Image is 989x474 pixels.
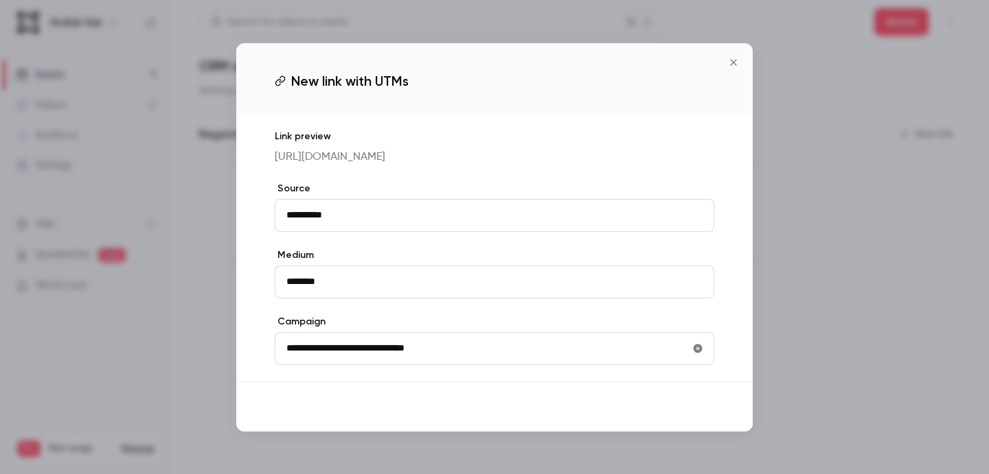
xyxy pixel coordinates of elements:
[275,149,714,165] p: [URL][DOMAIN_NAME]
[291,71,409,91] span: New link with UTMs
[275,315,714,329] label: Campaign
[275,248,714,262] label: Medium
[665,393,714,420] button: Save
[687,337,709,359] button: utmCampaign
[720,49,747,76] button: Close
[275,182,714,195] label: Source
[275,130,714,143] p: Link preview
